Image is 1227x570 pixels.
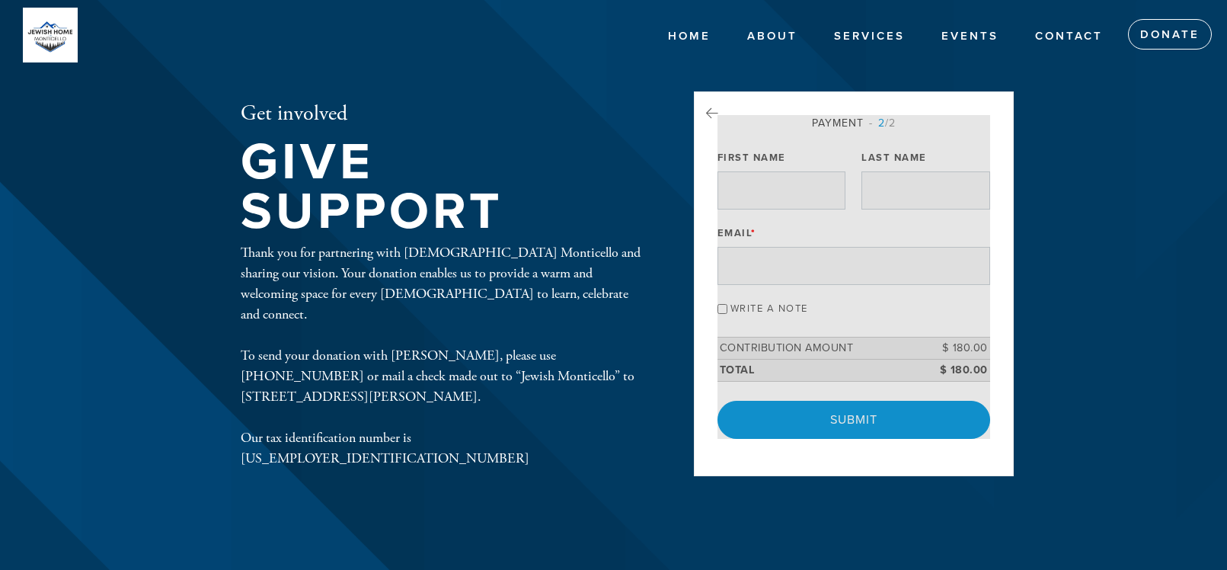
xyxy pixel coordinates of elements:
h1: Give Support [241,138,644,236]
div: Thank you for partnering with [DEMOGRAPHIC_DATA] Monticello and sharing our vision. Your donation... [241,242,644,469]
a: Contact [1024,22,1114,51]
a: Services [823,22,916,51]
img: PHOTO-2024-06-24-16-19-29.jpg [23,8,78,62]
h2: Get involved [241,101,644,127]
a: About [736,22,809,51]
a: Home [657,22,722,51]
a: Donate [1128,19,1212,50]
a: Events [930,22,1010,51]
